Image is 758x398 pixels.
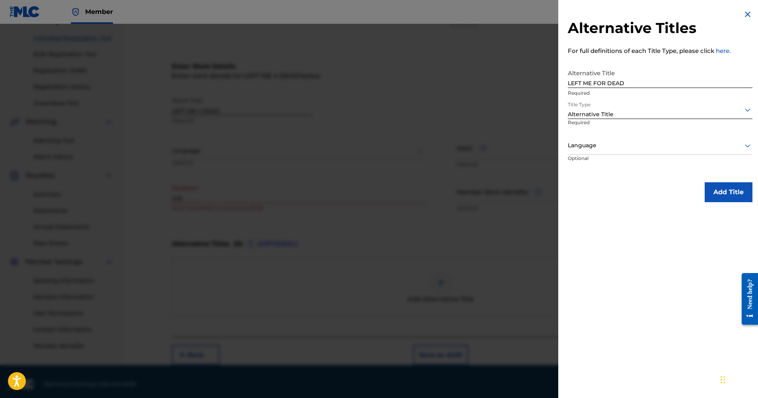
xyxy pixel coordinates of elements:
[718,360,758,398] iframe: Chat Widget
[568,19,752,37] h2: Alternative Titles
[721,368,725,392] div: Drag
[71,7,80,17] img: Top Rightsholder
[736,267,758,331] iframe: Resource Center
[568,47,752,56] p: For full definitions of each Title Type, please click
[85,7,113,16] span: Member
[705,182,752,202] button: Add Title
[10,6,40,18] img: MLC Logo
[568,90,752,97] p: Required
[568,119,624,137] p: Required
[568,155,627,173] p: Optional
[716,47,731,55] a: here.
